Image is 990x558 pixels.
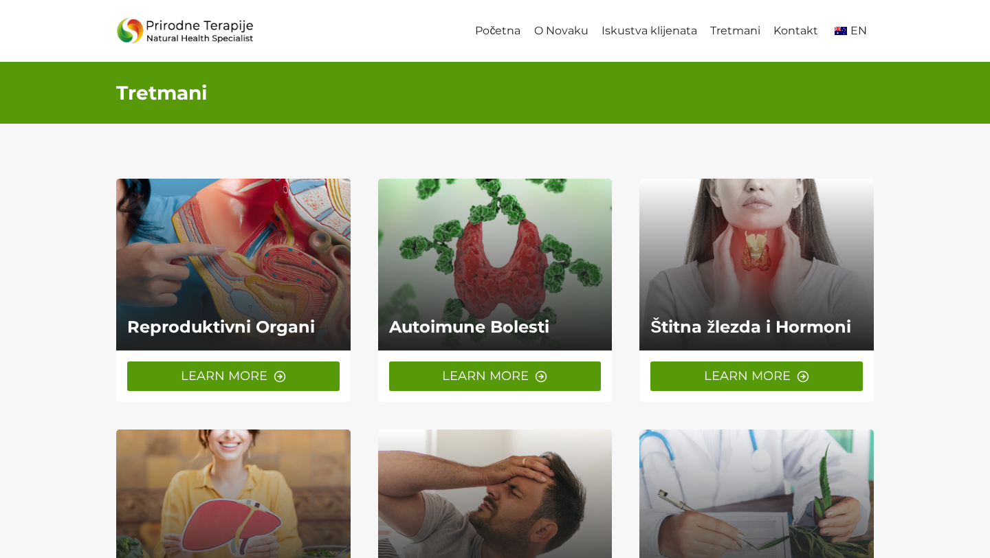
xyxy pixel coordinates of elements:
span: EN [850,24,867,37]
a: LEARN MORE [127,361,340,391]
a: LEARN MORE [650,361,863,391]
h2: Tretmani [116,78,874,107]
a: Kontakt [767,16,825,47]
a: Tretmani [703,16,767,47]
a: Iskustva klijenata [595,16,703,47]
span: LEARN MORE [181,366,267,386]
span: LEARN MORE [442,366,529,386]
a: Početna [469,16,527,47]
nav: Primary Navigation [469,16,874,47]
a: en_AUEN [825,16,874,47]
img: Prirodne Terapije [116,14,254,48]
span: LEARN MORE [704,366,791,386]
img: English [835,27,847,35]
a: O Novaku [527,16,595,47]
a: LEARN MORE [389,361,602,391]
